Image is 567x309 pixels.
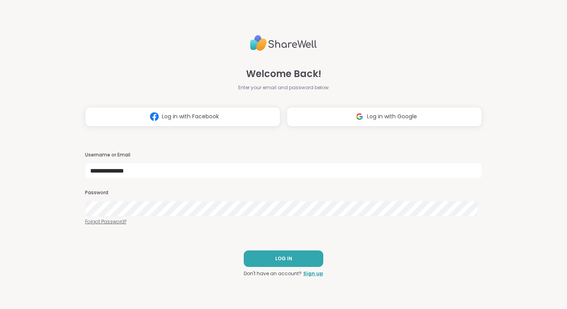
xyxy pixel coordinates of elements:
[352,109,367,124] img: ShareWell Logomark
[367,112,417,121] span: Log in with Google
[250,32,317,54] img: ShareWell Logo
[244,270,302,277] span: Don't have an account?
[162,112,219,121] span: Log in with Facebook
[85,189,482,196] h3: Password
[85,107,280,127] button: Log in with Facebook
[85,152,482,158] h3: Username or Email
[85,218,482,225] a: Forgot Password?
[287,107,482,127] button: Log in with Google
[275,255,292,262] span: LOG IN
[303,270,323,277] a: Sign up
[238,84,329,91] span: Enter your email and password below
[244,250,323,267] button: LOG IN
[246,67,321,81] span: Welcome Back!
[147,109,162,124] img: ShareWell Logomark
